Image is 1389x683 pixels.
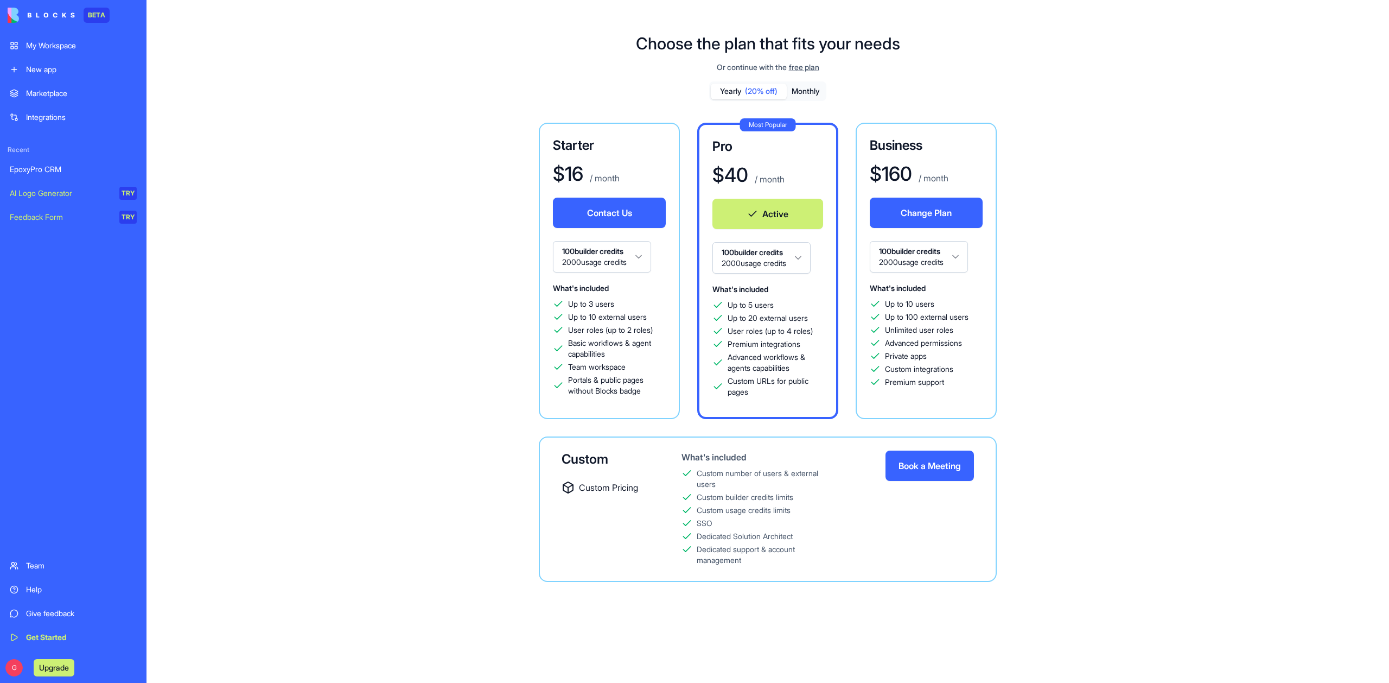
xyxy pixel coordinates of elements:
[885,351,927,362] span: Private apps
[916,172,948,185] p: / month
[712,199,823,229] button: Active
[697,531,793,542] div: Dedicated Solution Architect
[579,481,638,494] span: Custom Pricing
[787,84,825,99] button: Monthly
[697,492,793,503] div: Custom builder credits limits
[5,659,23,676] span: G
[26,88,137,99] div: Marketplace
[84,8,110,23] div: BETA
[26,608,137,619] div: Give feedback
[728,376,823,397] span: Custom URLs for public pages
[568,299,614,309] span: Up to 3 users
[26,112,137,123] div: Integrations
[870,163,912,185] h1: $ 160
[568,375,666,396] span: Portals & public pages without Blocks badge
[3,206,143,228] a: Feedback FormTRY
[568,362,626,372] span: Team workspace
[885,312,969,322] span: Up to 100 external users
[26,632,137,643] div: Get Started
[10,212,112,223] div: Feedback Form
[870,283,926,293] span: What's included
[711,84,787,99] button: Yearly
[885,325,953,336] span: Unlimited user roles
[34,659,74,676] button: Upgrade
[26,584,137,595] div: Help
[697,544,833,566] div: Dedicated support & account management
[697,518,712,529] div: SSO
[10,188,112,199] div: AI Logo Generator
[885,377,944,388] span: Premium support
[745,86,778,97] span: (20% off)
[568,312,647,322] span: Up to 10 external users
[728,313,808,324] span: Up to 20 external users
[3,555,143,577] a: Team
[3,59,143,80] a: New app
[885,338,962,349] span: Advanced permissions
[885,364,953,375] span: Custom integrations
[728,352,823,374] span: Advanced workflows & agents capabilities
[728,339,800,350] span: Premium integrations
[717,62,787,73] span: Or continue with the
[10,164,137,175] div: EpoxyPro CRM
[3,182,143,204] a: AI Logo GeneratorTRY
[740,118,796,131] div: Most Popular
[3,159,143,180] a: EpoxyPro CRM
[26,64,137,75] div: New app
[697,468,833,490] div: Custom number of users & external users
[3,603,143,624] a: Give feedback
[568,325,653,336] span: User roles (up to 2 roles)
[562,451,647,468] div: Custom
[553,198,666,228] button: Contact Us
[728,300,774,311] span: Up to 5 users
[3,146,143,154] span: Recent
[870,198,983,228] button: Change Plan
[26,40,137,51] div: My Workspace
[728,326,813,337] span: User roles (up to 4 roles)
[34,662,74,673] a: Upgrade
[553,283,609,293] span: What's included
[885,299,934,309] span: Up to 10 users
[697,505,791,516] div: Custom usage credits limits
[681,451,833,464] div: What's included
[26,560,137,571] div: Team
[119,187,137,200] div: TRY
[3,579,143,600] a: Help
[712,138,823,155] h3: Pro
[753,173,785,186] p: / month
[3,627,143,648] a: Get Started
[588,172,620,185] p: / month
[885,451,974,481] button: Book a Meeting
[119,211,137,224] div: TRY
[789,62,819,73] span: free plan
[568,338,666,359] span: Basic workflows & agent capabilities
[553,137,666,154] h3: Starter
[870,137,983,154] h3: Business
[712,284,768,294] span: What's included
[712,164,748,186] h1: $ 40
[3,83,143,104] a: Marketplace
[636,34,900,53] h1: Choose the plan that fits your needs
[553,163,583,185] h1: $ 16
[8,8,110,23] a: BETA
[8,8,75,23] img: logo
[3,106,143,128] a: Integrations
[3,35,143,56] a: My Workspace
